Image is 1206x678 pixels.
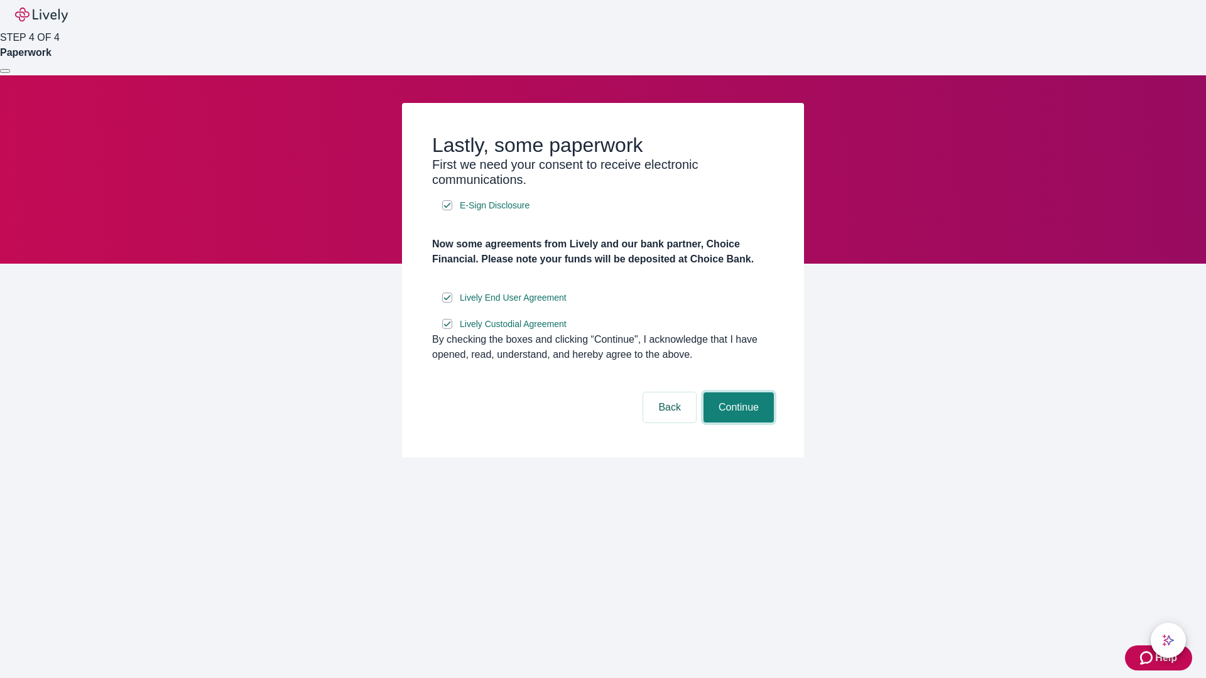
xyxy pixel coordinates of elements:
[460,318,567,331] span: Lively Custodial Agreement
[432,157,774,187] h3: First we need your consent to receive electronic communications.
[457,198,532,213] a: e-sign disclosure document
[15,8,68,23] img: Lively
[703,392,774,422] button: Continue
[1140,650,1155,665] svg: Zendesk support icon
[1151,623,1186,658] button: chat
[1125,645,1192,670] button: Zendesk support iconHelp
[432,237,774,267] h4: Now some agreements from Lively and our bank partner, Choice Financial. Please note your funds wi...
[457,316,569,332] a: e-sign disclosure document
[643,392,696,422] button: Back
[460,199,530,212] span: E-Sign Disclosure
[457,290,569,306] a: e-sign disclosure document
[432,332,774,362] div: By checking the boxes and clicking “Continue", I acknowledge that I have opened, read, understand...
[460,291,567,304] span: Lively End User Agreement
[432,133,774,157] h2: Lastly, some paperwork
[1162,634,1175,647] svg: Lively AI Assistant
[1155,650,1177,665] span: Help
